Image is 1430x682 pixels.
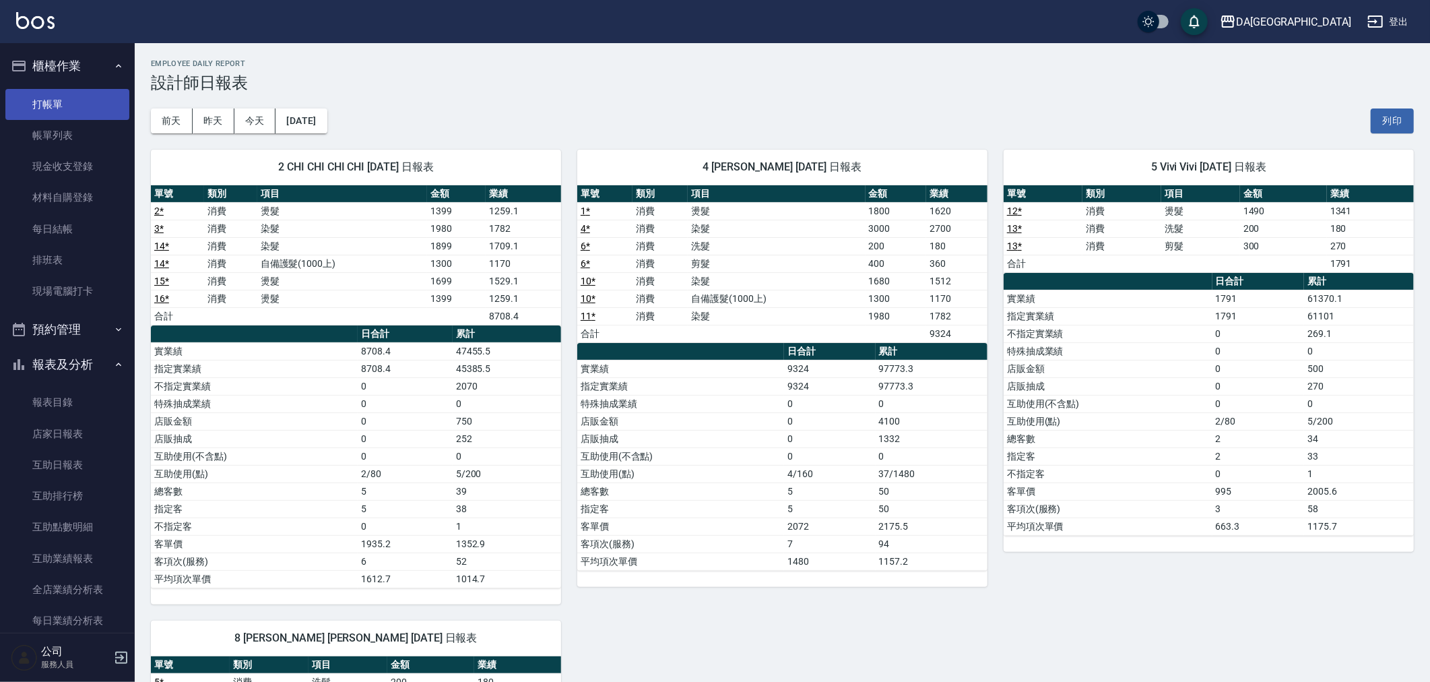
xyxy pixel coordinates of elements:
[486,220,561,237] td: 1782
[358,447,452,465] td: 0
[632,220,688,237] td: 消費
[5,543,129,574] a: 互助業績報表
[5,480,129,511] a: 互助排行榜
[688,307,865,325] td: 染髮
[257,272,428,290] td: 燙髮
[151,325,561,588] table: a dense table
[876,412,987,430] td: 4100
[167,631,545,645] span: 8 [PERSON_NAME] [PERSON_NAME] [DATE] 日報表
[784,518,875,535] td: 2072
[453,500,561,518] td: 38
[11,644,38,671] img: Person
[1004,255,1082,272] td: 合計
[1020,160,1398,174] span: 5 Vivi Vivi [DATE] 日報表
[926,290,987,307] td: 1170
[632,255,688,272] td: 消費
[876,377,987,395] td: 97773.3
[1327,255,1414,272] td: 1791
[1212,500,1305,518] td: 3
[688,185,865,203] th: 項目
[1004,185,1414,273] table: a dense table
[5,214,129,245] a: 每日結帳
[577,412,784,430] td: 店販金額
[486,202,561,220] td: 1259.1
[577,535,784,553] td: 客項次(服務)
[866,237,927,255] td: 200
[486,307,561,325] td: 8708.4
[577,447,784,465] td: 互助使用(不含點)
[151,553,358,570] td: 客項次(服務)
[358,360,452,377] td: 8708.4
[5,151,129,182] a: 現金收支登錄
[876,500,987,518] td: 50
[151,395,358,412] td: 特殊抽成業績
[5,312,129,347] button: 預約管理
[688,237,865,255] td: 洗髮
[1212,412,1305,430] td: 2/80
[926,307,987,325] td: 1782
[358,430,452,447] td: 0
[1240,185,1327,203] th: 金額
[688,255,865,272] td: 剪髮
[1240,202,1327,220] td: 1490
[204,255,257,272] td: 消費
[577,483,784,500] td: 總客數
[1004,395,1212,412] td: 互助使用(不含點)
[151,185,204,203] th: 單號
[1004,483,1212,500] td: 客單價
[1304,465,1414,483] td: 1
[486,237,561,255] td: 1709.1
[876,447,987,465] td: 0
[926,185,987,203] th: 業績
[688,220,865,237] td: 染髮
[151,500,358,518] td: 指定客
[1304,377,1414,395] td: 270
[1082,202,1161,220] td: 消費
[1240,220,1327,237] td: 200
[151,447,358,465] td: 互助使用(不含點)
[151,108,193,133] button: 前天
[1004,465,1212,483] td: 不指定客
[151,430,358,447] td: 店販抽成
[427,290,486,307] td: 1399
[866,255,927,272] td: 400
[204,237,257,255] td: 消費
[151,412,358,430] td: 店販金額
[151,518,358,535] td: 不指定客
[16,12,55,29] img: Logo
[632,202,688,220] td: 消費
[1212,518,1305,535] td: 663.3
[230,656,308,674] th: 類別
[151,570,358,588] td: 平均項次單價
[427,202,486,220] td: 1399
[866,272,927,290] td: 1680
[1240,237,1327,255] td: 300
[453,535,561,553] td: 1352.9
[926,220,987,237] td: 2700
[5,120,129,151] a: 帳單列表
[453,360,561,377] td: 45385.5
[1212,395,1305,412] td: 0
[41,658,110,671] p: 服務人員
[577,360,784,377] td: 實業績
[41,645,110,658] h5: 公司
[204,202,257,220] td: 消費
[876,395,987,412] td: 0
[257,290,428,307] td: 燙髮
[427,185,486,203] th: 金額
[784,430,875,447] td: 0
[5,511,129,542] a: 互助點數明細
[358,465,452,483] td: 2/80
[5,574,129,605] a: 全店業績分析表
[1304,483,1414,500] td: 2005.6
[358,325,452,343] th: 日合計
[632,185,688,203] th: 類別
[784,500,875,518] td: 5
[1236,13,1351,30] div: DA[GEOGRAPHIC_DATA]
[1082,220,1161,237] td: 消費
[926,272,987,290] td: 1512
[784,535,875,553] td: 7
[204,220,257,237] td: 消費
[1304,360,1414,377] td: 500
[5,89,129,120] a: 打帳單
